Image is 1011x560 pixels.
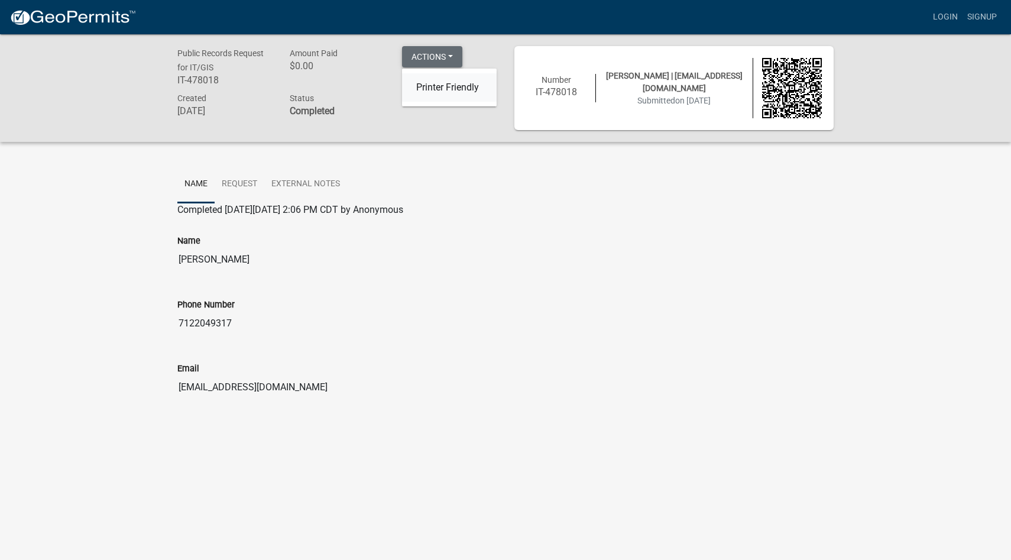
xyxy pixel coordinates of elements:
a: Request [215,166,264,203]
span: Number [542,75,571,85]
h6: IT-478018 [177,75,272,86]
span: Public Records Request for IT/GIS [177,48,264,72]
a: Name [177,166,215,203]
h6: IT-478018 [526,86,586,98]
img: QR code [762,58,822,118]
a: External Notes [264,166,347,203]
label: Phone Number [177,301,235,309]
span: Completed [DATE][DATE] 2:06 PM CDT by Anonymous [177,204,403,215]
h6: $0.00 [290,60,384,72]
span: [PERSON_NAME] | [EMAIL_ADDRESS][DOMAIN_NAME] [606,71,743,93]
a: Signup [963,6,1002,28]
button: Actions [402,46,462,67]
span: Submitted on [DATE] [637,96,711,105]
h6: [DATE] [177,105,272,116]
span: Amount Paid [290,48,338,58]
span: Created [177,93,206,103]
label: Email [177,365,199,373]
a: Printer Friendly [402,73,497,102]
div: Actions [402,69,497,106]
label: Name [177,237,200,245]
strong: Completed [290,105,335,116]
span: Status [290,93,314,103]
a: Login [928,6,963,28]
